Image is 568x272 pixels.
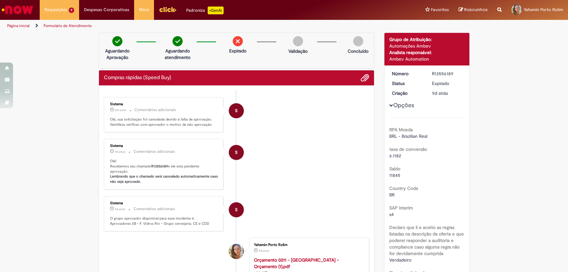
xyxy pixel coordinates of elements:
[524,7,563,12] span: Yahsmin Porto Rolim
[235,145,238,160] span: S
[7,23,30,28] a: Página inicial
[173,36,183,46] img: check-circle-green.png
[233,36,243,46] img: remove.png
[229,145,244,160] div: System
[389,127,413,133] b: RPA Moeda
[432,90,448,96] span: 9d atrás
[431,7,449,13] span: Favoritos
[110,144,218,148] div: Sistema
[45,7,67,13] span: Requisições
[459,7,488,13] a: Rascunhos
[432,90,462,96] div: 22/09/2025 16:16:25
[464,7,488,13] span: Rascunhos
[387,70,427,77] dt: Número
[235,202,238,218] span: S
[110,117,218,127] p: Olá, sua solicitação foi cancelada devido à falta de aprovação. Gentileza verificar com aprovador...
[348,48,368,54] p: Concluído
[389,205,413,211] b: SAP Interim
[229,244,244,259] div: Yahsmin Porto Rolim
[389,133,427,139] span: BRL - Brazilian Real
[389,211,394,217] span: s4
[110,201,218,205] div: Sistema
[254,243,362,247] div: Yahsmin Porto Rolim
[389,185,418,191] b: Country Code
[186,7,224,14] div: Padroniza
[254,257,339,269] a: Orçamento 0211 - [GEOGRAPHIC_DATA] - Orçamento (1).pdf
[44,23,92,28] a: Formulário de Atendimento
[389,43,464,49] div: Automações Ambev
[229,202,244,217] div: System
[110,216,218,226] p: O grupo aprovador disponível para esse incidente é: Aprovadores SB - F. Vidros Rio - Grupo cervej...
[133,206,175,212] small: Comentários adicionais
[432,80,462,87] div: Expirado
[432,70,462,77] div: R13556189
[389,153,401,159] span: 6.1182
[115,207,125,211] time: 22/09/2025 16:16:33
[110,102,218,106] div: Sistema
[162,48,193,61] p: Aguardando atendimento
[115,150,125,154] time: 22/09/2025 16:16:36
[288,48,308,54] p: Validação
[389,146,427,152] b: taxa de conversão
[389,36,464,43] div: Grupo de Atribuição:
[389,49,464,56] div: Analista responsável:
[151,164,168,169] b: R13556189
[389,166,400,172] b: Saldo
[229,103,244,118] div: System
[389,257,411,263] span: Verdadeiro
[208,7,224,14] p: +GenAi
[110,159,218,184] p: Olá! Recebemos seu chamado e ele esta pendente aprovação.
[133,149,175,154] small: Comentários adicionais
[293,36,303,46] img: img-circle-grey.png
[235,103,238,119] span: S
[159,5,176,14] img: click_logo_yellow_360x200.png
[134,107,176,113] small: Comentários adicionais
[104,75,171,81] h2: Compras rápidas (Speed Buy) Histórico de tíquete
[361,74,369,82] button: Adicionar anexos
[5,20,374,32] ul: Trilhas de página
[115,108,126,112] time: 30/09/2025 14:16:25
[112,36,122,46] img: check-circle-green.png
[432,90,448,96] time: 22/09/2025 16:16:25
[84,7,129,13] span: Despesas Corporativas
[387,90,427,96] dt: Criação
[389,56,464,62] div: Ambev Automation
[110,174,219,184] b: Lembrando que o chamado será cancelado automaticamente caso não seja aprovado.
[229,48,246,54] p: Expirado
[115,207,125,211] span: 9d atrás
[69,7,74,13] span: 9
[259,249,269,253] span: 9d atrás
[389,224,464,256] b: Declaro que li e aceito as regras listadas na descrição da oferta e que poderei responder a audit...
[102,48,133,61] p: Aguardando Aprovação
[259,249,269,253] time: 22/09/2025 16:16:01
[115,150,125,154] span: 9d atrás
[389,172,400,178] span: 11845
[1,3,34,16] img: ServiceNow
[115,108,126,112] span: 21h atrás
[353,36,363,46] img: img-circle-grey.png
[387,80,427,87] dt: Status
[389,192,395,198] span: BR
[139,7,149,13] span: More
